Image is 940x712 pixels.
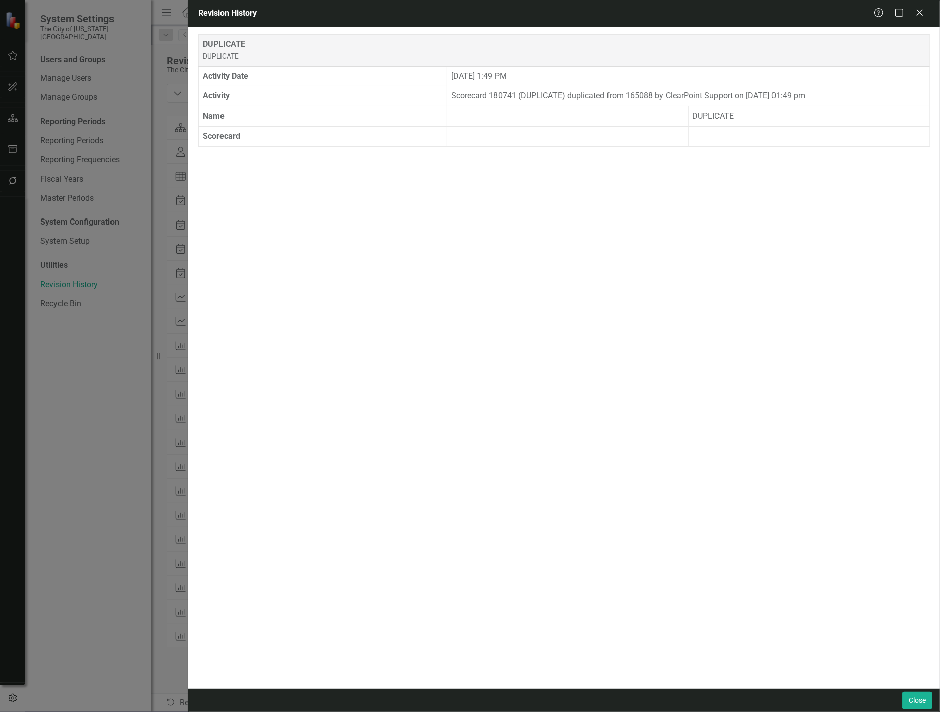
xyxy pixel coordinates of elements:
span: Revision History [198,8,257,18]
td: [DATE] 1:49 PM [447,66,930,86]
div: DUPLICATE [203,39,925,62]
th: Name [198,106,447,127]
th: Activity Date [198,66,447,86]
th: Scorecard [198,127,447,147]
th: Activity [198,86,447,106]
button: Close [902,692,932,709]
td: DUPLICATE [688,106,929,127]
small: DUPLICATE [203,52,239,60]
td: Scorecard 180741 (DUPLICATE) duplicated from 165088 by ClearPoint Support on [DATE] 01:49 pm [447,86,930,106]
